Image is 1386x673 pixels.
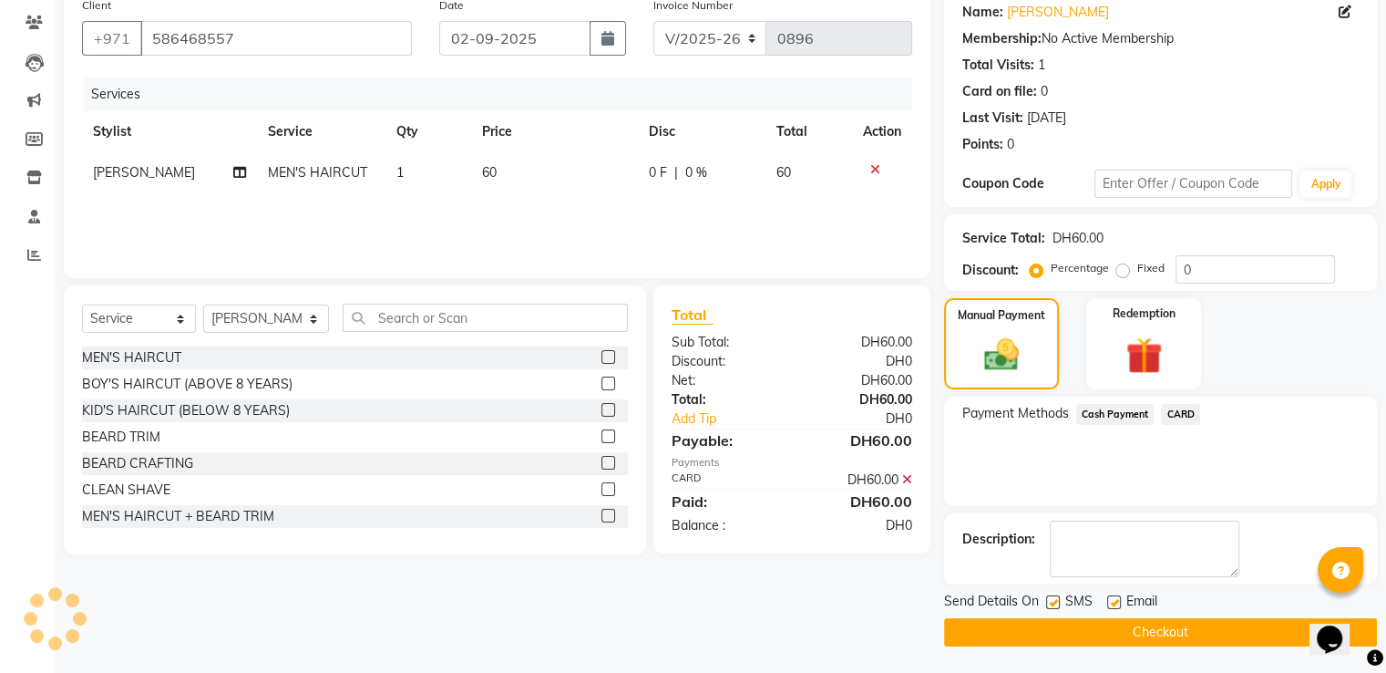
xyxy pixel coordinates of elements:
[1094,170,1293,198] input: Enter Offer / Coupon Code
[658,333,792,352] div: Sub Total:
[672,455,912,471] div: Payments
[962,82,1037,101] div: Card on file:
[82,401,290,420] div: KID'S HAIRCUT (BELOW 8 YEARS)
[1113,305,1176,322] label: Redemption
[962,3,1003,22] div: Name:
[93,164,195,181] span: [PERSON_NAME]
[765,111,852,152] th: Total
[962,56,1034,75] div: Total Visits:
[962,229,1045,248] div: Service Total:
[792,471,926,490] div: DH60.00
[1038,56,1045,75] div: 1
[1076,404,1155,425] span: Cash Payment
[385,111,471,152] th: Qty
[792,371,926,390] div: DH60.00
[776,164,791,181] span: 60
[1137,260,1165,276] label: Fixed
[82,348,181,368] div: MEN'S HAIRCUT
[82,375,293,394] div: BOY'S HAIRCUT (ABOVE 8 YEARS)
[658,390,792,409] div: Total:
[343,304,627,332] input: Search or Scan
[82,481,170,500] div: CLEAN SHAVE
[658,352,792,371] div: Discount:
[814,409,925,429] div: DH0
[1065,592,1093,615] span: SMS
[1027,109,1066,128] div: [DATE]
[792,333,926,352] div: DH60.00
[1126,592,1157,615] span: Email
[1051,260,1109,276] label: Percentage
[658,409,814,429] a: Add Tip
[82,21,142,56] button: +971
[658,371,792,390] div: Net:
[658,491,792,513] div: Paid:
[792,390,926,409] div: DH60.00
[944,618,1377,647] button: Checkout
[962,530,1035,549] div: Description:
[792,516,926,535] div: DH0
[672,305,714,325] span: Total
[792,430,926,451] div: DH60.00
[962,109,1023,128] div: Last Visit:
[82,454,193,473] div: BEARD CRAFTING
[268,164,367,181] span: MEN'S HAIRCUT
[962,29,1359,48] div: No Active Membership
[658,471,792,490] div: CARD
[685,163,707,182] span: 0 %
[958,307,1045,324] label: Manual Payment
[658,430,792,451] div: Payable:
[1007,135,1014,154] div: 0
[1007,3,1109,22] a: [PERSON_NAME]
[82,111,257,152] th: Stylist
[482,164,497,181] span: 60
[1309,600,1368,655] iframe: chat widget
[649,163,667,182] span: 0 F
[658,516,792,535] div: Balance :
[638,111,765,152] th: Disc
[82,428,160,447] div: BEARD TRIM
[1114,333,1174,378] img: _gift.svg
[84,78,926,111] div: Services
[1299,171,1351,198] button: Apply
[962,174,1094,193] div: Coupon Code
[396,164,404,181] span: 1
[674,163,678,182] span: |
[1041,82,1048,101] div: 0
[962,404,1069,423] span: Payment Methods
[852,111,912,152] th: Action
[1161,404,1200,425] span: CARD
[257,111,385,152] th: Service
[1052,229,1104,248] div: DH60.00
[82,507,274,526] div: MEN'S HAIRCUT + BEARD TRIM
[140,21,412,56] input: Search by Name/Mobile/Email/Code
[792,491,926,513] div: DH60.00
[962,135,1003,154] div: Points:
[962,261,1019,280] div: Discount:
[471,111,638,152] th: Price
[944,592,1039,615] span: Send Details On
[973,335,1030,375] img: _cash.svg
[792,352,926,371] div: DH0
[962,29,1042,48] div: Membership:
